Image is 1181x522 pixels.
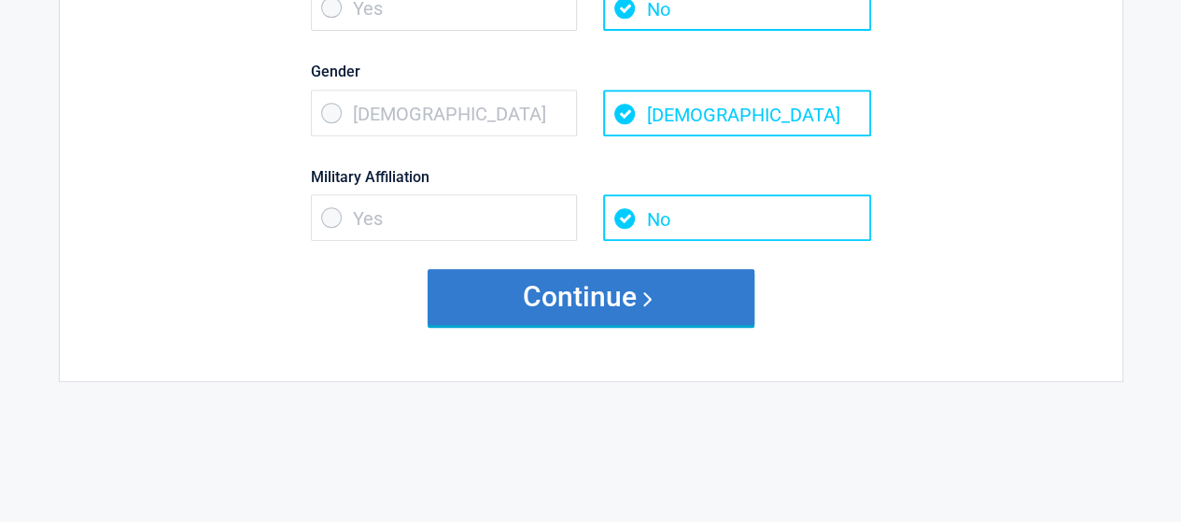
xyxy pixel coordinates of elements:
label: Gender [311,59,871,84]
span: [DEMOGRAPHIC_DATA] [603,90,870,136]
label: Military Affiliation [311,164,871,190]
span: No [603,194,870,241]
span: [DEMOGRAPHIC_DATA] [311,90,578,136]
button: Continue [428,269,754,325]
span: Yes [311,194,578,241]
